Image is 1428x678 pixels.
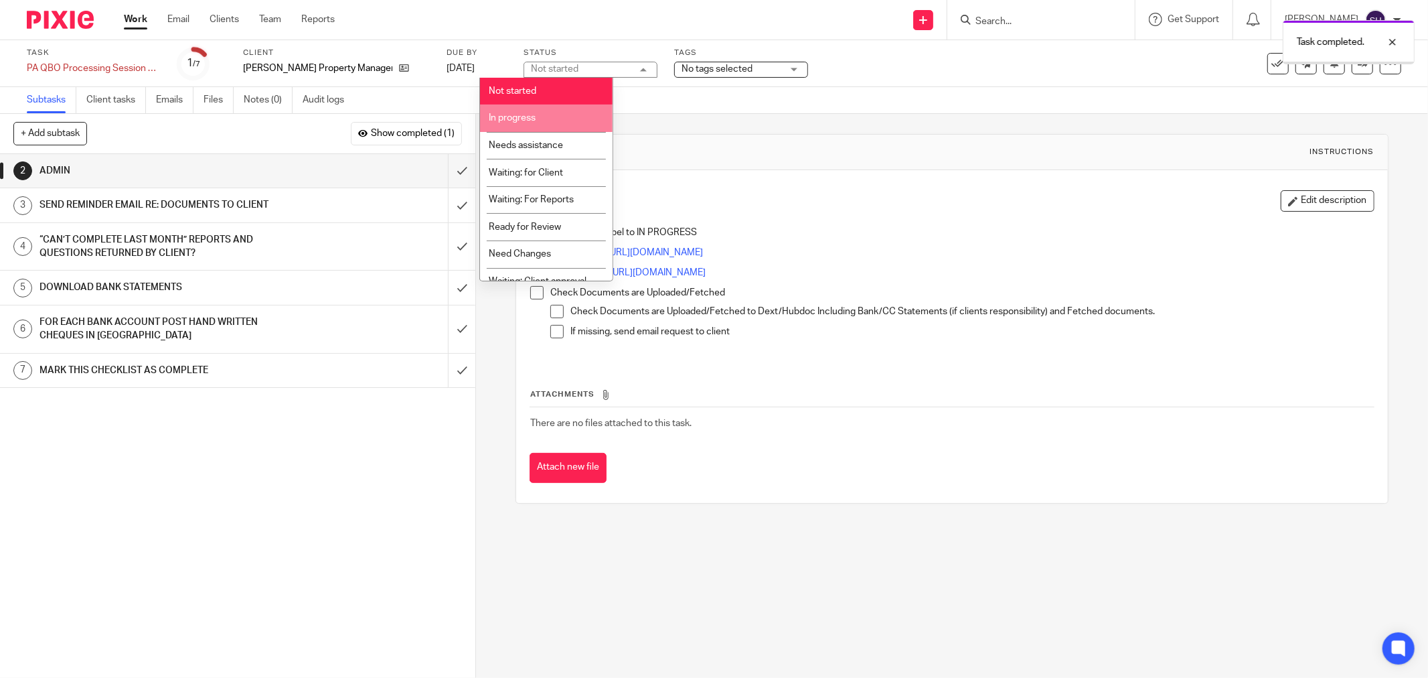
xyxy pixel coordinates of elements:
[1365,9,1386,31] img: svg%3E
[39,161,303,181] h1: ADMIN
[13,161,32,180] div: 2
[607,248,703,257] a: [URL][DOMAIN_NAME]
[489,222,561,232] span: Ready for Review
[259,13,281,26] a: Team
[489,195,574,204] span: Waiting: For Reports
[39,312,303,346] h1: FOR EACH BANK ACCOUNT POST HAND WRITTEN CHEQUES IN [GEOGRAPHIC_DATA]
[204,87,234,113] a: Files
[682,64,752,74] span: No tags selected
[674,48,808,58] label: Tags
[13,361,32,380] div: 7
[301,13,335,26] a: Reports
[447,48,507,58] label: Due by
[39,230,303,264] h1: “CAN’T COMPLETE LAST MONTH” REPORTS AND QUESTIONS RETURNED BY CLIENT?
[447,64,475,73] span: [DATE]
[530,419,692,428] span: There are no files attached to this task.
[1297,36,1364,49] p: Task completed.
[530,453,607,483] button: Attach new file
[243,62,392,75] p: [PERSON_NAME] Property Management
[550,286,1374,299] p: Check Documents are Uploaded/Fetched
[39,195,303,215] h1: SEND REMINDER EMAIL RE: DOCUMENTS TO CLIENT
[13,122,87,145] button: + Add subtask
[351,122,462,145] button: Show completed (1)
[489,277,586,286] span: Waiting: Client approval
[210,13,239,26] a: Clients
[13,237,32,256] div: 4
[27,87,76,113] a: Subtasks
[531,64,578,74] div: Not started
[489,86,536,96] span: Not started
[13,279,32,297] div: 5
[27,48,161,58] label: Task
[124,13,147,26] a: Work
[13,320,32,338] div: 6
[570,325,1374,338] p: If missing, send email request to client
[243,48,430,58] label: Client
[39,360,303,381] h1: MARK THIS CHECKLIST AS COMPLETE
[39,277,303,297] h1: DOWNLOAD BANK STATEMENTS
[167,13,189,26] a: Email
[187,56,200,71] div: 1
[489,113,536,123] span: In progress
[1281,190,1374,212] button: Edit description
[489,249,551,259] span: Need Changes
[610,268,706,277] a: [URL][DOMAIN_NAME]
[530,391,594,398] span: Attachments
[27,11,94,29] img: Pixie
[193,60,200,68] small: /7
[489,141,563,150] span: Needs assistance
[570,305,1374,318] p: Check Documents are Uploaded/Fetched to Dext/Hubdoc Including Bank/CC Statements (if clients resp...
[524,48,657,58] label: Status
[1310,147,1374,157] div: Instructions
[550,226,1374,239] p: Change task label to IN PROGRESS
[13,196,32,215] div: 3
[371,129,455,139] span: Show completed (1)
[27,62,161,75] div: PA QBO Processing Session Checklist (Monthly)
[303,87,354,113] a: Audit logs
[550,246,1374,259] p: Login to QBO
[558,145,981,159] h1: ADMIN
[244,87,293,113] a: Notes (0)
[489,168,563,178] span: Waiting: for Client
[156,87,193,113] a: Emails
[86,87,146,113] a: Client tasks
[550,266,1374,279] p: Login to DEXT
